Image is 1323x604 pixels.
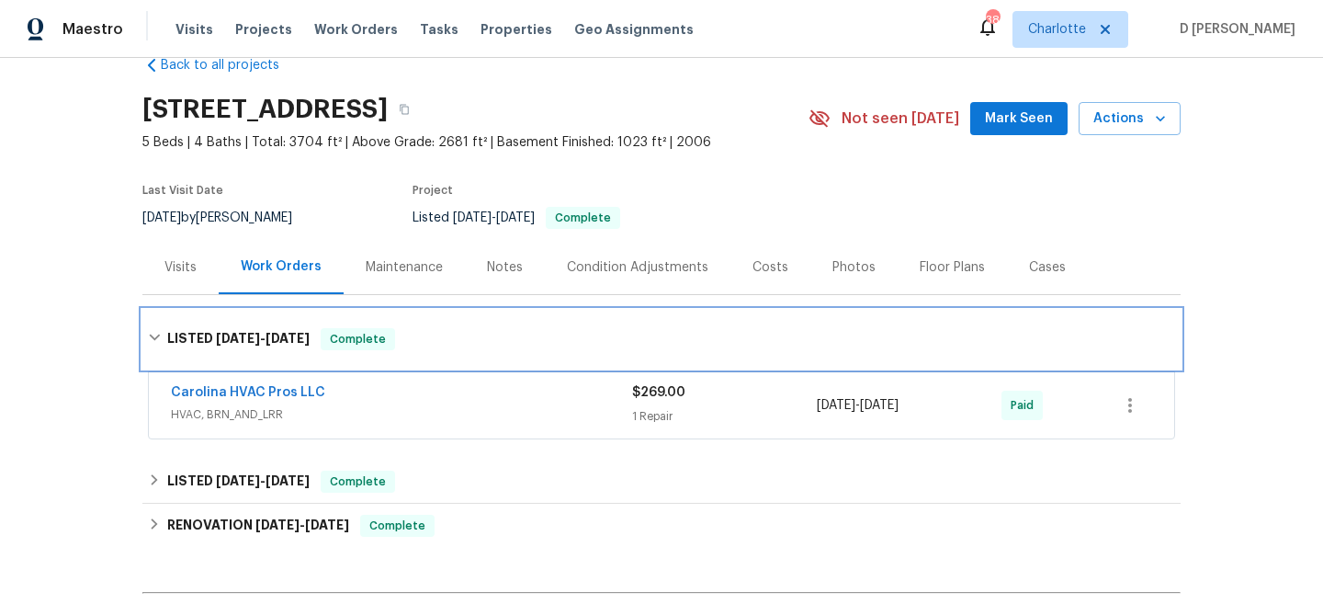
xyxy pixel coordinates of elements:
span: Complete [322,473,393,491]
div: 38 [986,11,999,29]
div: Notes [487,258,523,277]
span: [DATE] [266,474,310,487]
div: Visits [164,258,197,277]
button: Copy Address [388,93,421,126]
span: Complete [322,330,393,348]
div: by [PERSON_NAME] [142,207,314,229]
span: Visits [175,20,213,39]
span: Work Orders [314,20,398,39]
span: Complete [362,517,433,535]
span: Charlotte [1028,20,1086,39]
button: Actions [1079,102,1181,136]
div: Costs [752,258,788,277]
span: Last Visit Date [142,185,223,196]
span: [DATE] [305,519,349,531]
span: Mark Seen [985,108,1053,131]
span: [DATE] [216,474,260,487]
span: - [216,332,310,345]
div: 1 Repair [632,407,817,426]
span: - [255,519,349,531]
span: Projects [235,20,292,39]
span: 5 Beds | 4 Baths | Total: 3704 ft² | Above Grade: 2681 ft² | Basement Finished: 1023 ft² | 2006 [142,133,808,152]
div: LISTED [DATE]-[DATE]Complete [142,460,1181,504]
span: - [216,474,310,487]
span: Listed [413,211,620,224]
span: [DATE] [817,399,855,412]
span: Paid [1011,396,1041,415]
h6: LISTED [167,328,310,350]
span: [DATE] [453,211,492,224]
h2: [STREET_ADDRESS] [142,100,388,119]
span: [DATE] [266,332,310,345]
span: Geo Assignments [574,20,694,39]
div: Work Orders [241,257,322,276]
span: Not seen [DATE] [842,109,959,128]
span: Tasks [420,23,458,36]
button: Mark Seen [970,102,1068,136]
div: Condition Adjustments [567,258,708,277]
div: LISTED [DATE]-[DATE]Complete [142,310,1181,369]
span: Properties [481,20,552,39]
div: Maintenance [366,258,443,277]
span: Maestro [62,20,123,39]
a: Carolina HVAC Pros LLC [171,386,325,399]
span: - [453,211,535,224]
div: RENOVATION [DATE]-[DATE]Complete [142,504,1181,548]
span: D [PERSON_NAME] [1172,20,1295,39]
h6: RENOVATION [167,515,349,537]
span: - [817,396,899,415]
span: $269.00 [632,386,685,399]
span: Project [413,185,453,196]
span: [DATE] [142,211,181,224]
span: [DATE] [860,399,899,412]
span: Actions [1093,108,1166,131]
span: [DATE] [496,211,535,224]
span: [DATE] [216,332,260,345]
a: Back to all projects [142,56,319,74]
div: Cases [1029,258,1066,277]
span: HVAC, BRN_AND_LRR [171,405,632,424]
div: Floor Plans [920,258,985,277]
div: Photos [832,258,876,277]
span: Complete [548,212,618,223]
h6: LISTED [167,471,310,493]
span: [DATE] [255,519,300,531]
